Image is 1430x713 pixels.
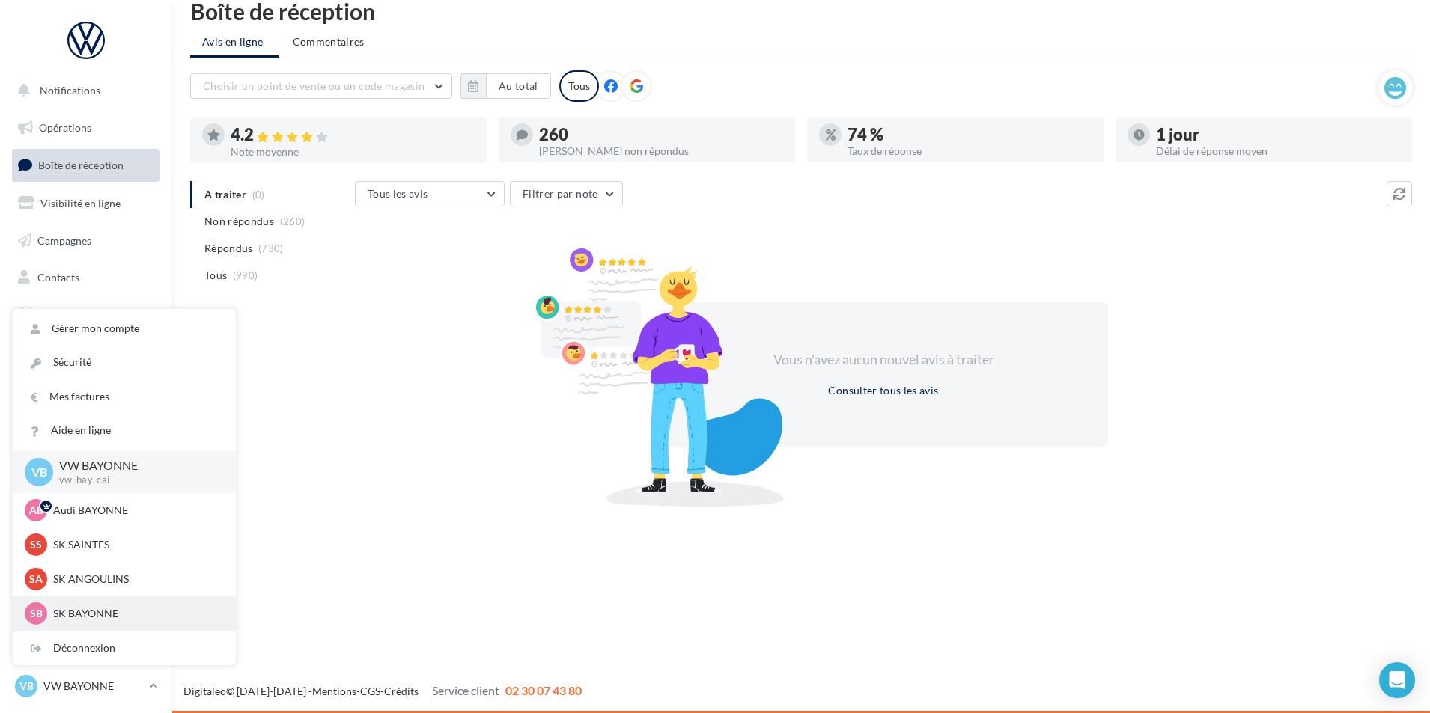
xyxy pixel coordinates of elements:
[190,73,452,99] button: Choisir un point de vente ou un code magasin
[9,75,157,106] button: Notifications
[13,346,236,379] a: Sécurité
[848,126,1092,143] div: 74 %
[31,463,47,480] span: VB
[53,503,218,518] p: Audi BAYONNE
[37,271,79,284] span: Contacts
[204,241,253,256] span: Répondus
[30,537,42,552] span: SS
[30,606,43,621] span: SB
[539,146,783,156] div: [PERSON_NAME] non répondus
[755,350,1012,370] div: Vous n'avez aucun nouvel avis à traiter
[13,380,236,414] a: Mes factures
[40,197,121,209] span: Visibilité en ligne
[9,299,163,331] a: Médiathèque
[9,149,163,181] a: Boîte de réception
[39,121,91,134] span: Opérations
[559,70,599,102] div: Tous
[384,685,419,697] a: Crédits
[293,34,365,49] span: Commentaires
[505,683,582,697] span: 02 30 07 43 80
[59,474,212,487] p: vw-bay-cai
[1379,662,1415,698] div: Open Intercom Messenger
[486,73,551,99] button: Au total
[460,73,551,99] button: Au total
[38,159,124,171] span: Boîte de réception
[280,215,305,227] span: (260)
[19,679,34,694] span: VB
[360,685,380,697] a: CGS
[231,147,475,157] div: Note moyenne
[13,312,236,346] a: Gérer mon compte
[355,181,505,206] button: Tous les avis
[13,631,236,665] div: Déconnexion
[183,685,226,697] a: Digitaleo
[312,685,356,697] a: Mentions
[29,503,43,518] span: AB
[1156,146,1400,156] div: Délai de réponse moyen
[368,187,428,200] span: Tous les avis
[183,685,582,697] span: © [DATE]-[DATE] - - -
[432,683,499,697] span: Service client
[231,126,475,144] div: 4.2
[9,373,163,417] a: PLV et print personnalisable
[37,233,91,246] span: Campagnes
[9,423,163,468] a: Campagnes DataOnDemand
[12,672,160,700] a: VB VW BAYONNE
[13,414,236,447] a: Aide en ligne
[848,146,1092,156] div: Taux de réponse
[53,572,218,587] p: SK ANGOULINS
[539,126,783,143] div: 260
[510,181,623,206] button: Filtrer par note
[59,457,212,474] p: VW BAYONNE
[9,337,163,368] a: Calendrier
[1156,126,1400,143] div: 1 jour
[204,268,227,283] span: Tous
[9,225,163,257] a: Campagnes
[9,188,163,219] a: Visibilité en ligne
[204,214,274,229] span: Non répondus
[29,572,43,587] span: SA
[822,382,944,400] button: Consulter tous les avis
[258,242,284,254] span: (730)
[40,84,100,97] span: Notifications
[9,112,163,144] a: Opérations
[203,79,425,92] span: Choisir un point de vente ou un code magasin
[233,269,258,281] span: (990)
[53,537,218,552] p: SK SAINTES
[43,679,143,694] p: VW BAYONNE
[53,606,218,621] p: SK BAYONNE
[9,262,163,293] a: Contacts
